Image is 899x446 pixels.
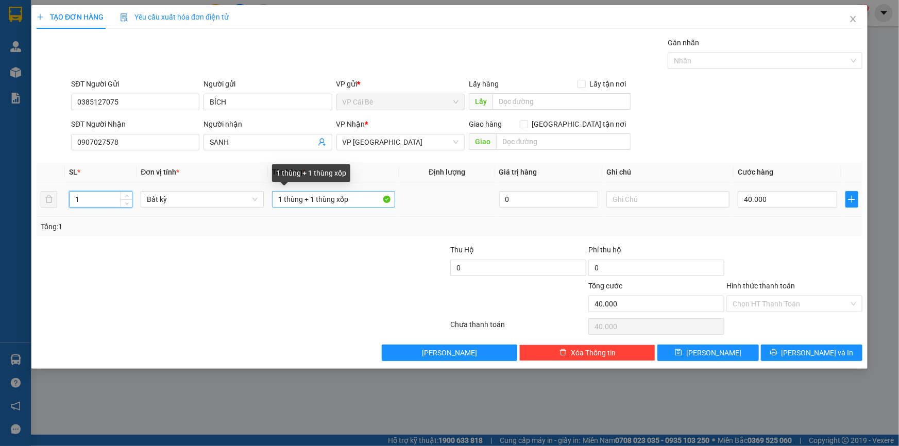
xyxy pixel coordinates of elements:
[147,192,258,207] span: Bất kỳ
[124,193,130,199] span: up
[493,93,631,110] input: Dọc đường
[657,345,759,361] button: save[PERSON_NAME]
[203,118,332,130] div: Người nhận
[71,78,199,90] div: SĐT Người Gửi
[849,15,857,23] span: close
[272,191,395,208] input: VD: Bàn, Ghế
[761,345,862,361] button: printer[PERSON_NAME] và In
[606,191,730,208] input: Ghi Chú
[120,13,229,21] span: Yêu cầu xuất hóa đơn điện tử
[845,191,858,208] button: plus
[336,78,465,90] div: VP gửi
[69,168,77,176] span: SL
[41,191,57,208] button: delete
[37,13,44,21] span: plus
[121,199,132,207] span: Decrease Value
[839,5,868,34] button: Close
[318,138,326,146] span: user-add
[121,192,132,199] span: Increase Value
[770,349,777,357] span: printer
[782,347,854,358] span: [PERSON_NAME] và In
[528,118,631,130] span: [GEOGRAPHIC_DATA] tận nơi
[450,319,588,337] div: Chưa thanh toán
[429,168,465,176] span: Định lượng
[41,221,347,232] div: Tổng: 1
[71,118,199,130] div: SĐT Người Nhận
[686,347,741,358] span: [PERSON_NAME]
[499,191,599,208] input: 0
[586,78,631,90] span: Lấy tận nơi
[120,13,128,22] img: icon
[469,120,502,128] span: Giao hàng
[519,345,655,361] button: deleteXóa Thông tin
[272,164,350,182] div: 1 thùng + 1 thùng xốp
[496,133,631,150] input: Dọc đường
[124,200,130,207] span: down
[422,347,477,358] span: [PERSON_NAME]
[469,93,493,110] span: Lấy
[602,162,734,182] th: Ghi chú
[726,282,795,290] label: Hình thức thanh toán
[588,282,622,290] span: Tổng cước
[203,78,332,90] div: Người gửi
[382,345,518,361] button: [PERSON_NAME]
[846,195,858,203] span: plus
[668,39,699,47] label: Gán nhãn
[469,133,496,150] span: Giao
[499,168,537,176] span: Giá trị hàng
[343,94,459,110] span: VP Cái Bè
[675,349,682,357] span: save
[738,168,773,176] span: Cước hàng
[37,13,104,21] span: TẠO ĐƠN HÀNG
[559,349,567,357] span: delete
[588,244,724,260] div: Phí thu hộ
[343,134,459,150] span: VP Sài Gòn
[141,168,179,176] span: Đơn vị tính
[450,246,474,254] span: Thu Hộ
[571,347,616,358] span: Xóa Thông tin
[336,120,365,128] span: VP Nhận
[469,80,499,88] span: Lấy hàng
